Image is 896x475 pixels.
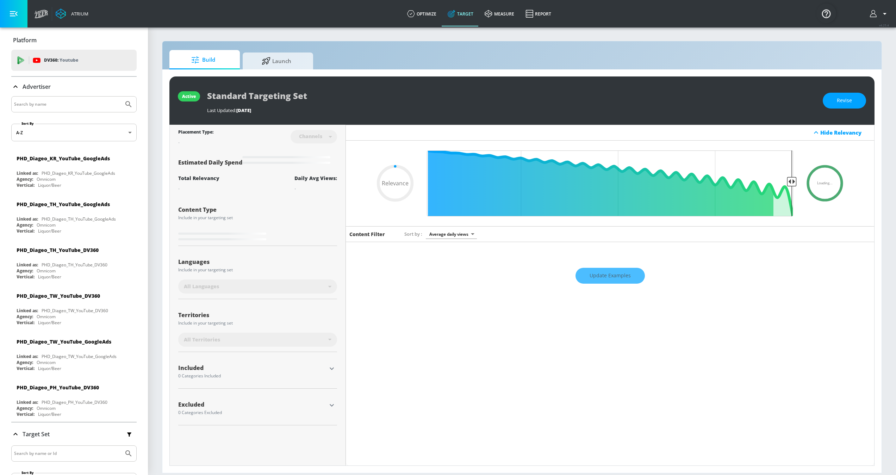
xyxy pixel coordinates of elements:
div: Languages [178,259,337,265]
button: Revise [823,93,866,109]
div: Placement Type: [178,129,213,136]
p: Advertiser [23,83,51,91]
div: PHD_Diageo_TH_YouTube_GoogleAds [42,216,116,222]
div: 0 Categories Included [178,374,326,378]
span: Launch [250,53,303,69]
div: Liquor/Beer [38,274,61,280]
span: Revise [837,96,852,105]
div: Content Type [178,207,337,212]
div: Linked as: [17,170,38,176]
nav: list of Advertiser [11,147,137,422]
a: Target [442,1,479,26]
span: All Territories [184,336,220,343]
div: PHD_Diageo_PH_YouTube_DV360Linked as:PHD_Diageo_PH_YouTube_DV360Agency:OmnicomVertical:Liquor/Beer [11,379,137,419]
div: PHD_Diageo_TH_YouTube_GoogleAdsLinked as:PHD_Diageo_TH_YouTube_GoogleAdsAgency:OmnicomVertical:Li... [11,196,137,236]
div: Territories [178,312,337,318]
div: PHD_Diageo_TW_YouTube_GoogleAds [17,338,111,345]
h6: Content Filter [349,231,385,237]
div: Agency: [17,176,33,182]
span: Build [176,51,230,68]
div: Linked as: [17,262,38,268]
div: PHD_Diageo_TW_YouTube_GoogleAdsLinked as:PHD_Diageo_TW_YouTube_GoogleAdsAgency:OmnicomVertical:Li... [11,333,137,373]
div: PHD_Diageo_PH_YouTube_DV360 [17,384,99,391]
div: Vertical: [17,274,35,280]
div: Agency: [17,359,33,365]
div: Hide Relevancy [820,129,870,136]
div: Linked as: [17,353,38,359]
div: Liquor/Beer [38,182,61,188]
div: Omnicom [37,314,56,320]
span: [DATE] [236,107,251,113]
div: Vertical: [17,228,35,234]
div: PHD_Diageo_TW_YouTube_DV360Linked as:PHD_Diageo_TW_YouTube_DV360Agency:OmnicomVertical:Liquor/Beer [11,287,137,327]
a: Report [520,1,557,26]
div: Atrium [68,11,88,17]
div: Include in your targeting set [178,321,337,325]
input: Search by name [14,100,121,109]
div: active [182,93,196,99]
div: DV360: Youtube [11,50,137,71]
div: Vertical: [17,365,35,371]
div: Omnicom [37,222,56,228]
div: PHD_Diageo_KR_YouTube_GoogleAds [42,170,115,176]
div: Vertical: [17,320,35,326]
input: Search by name or Id [14,449,121,458]
div: PHD_Diageo_TH_YouTube_DV360Linked as:PHD_Diageo_TH_YouTube_DV360Agency:OmnicomVertical:Liquor/Beer [11,241,137,282]
div: 0 Categories Excluded [178,411,326,415]
div: PHD_Diageo_KR_YouTube_GoogleAdsLinked as:PHD_Diageo_KR_YouTube_GoogleAdsAgency:OmnicomVertical:Li... [11,150,137,190]
div: Linked as: [17,399,38,405]
div: PHD_Diageo_KR_YouTube_GoogleAds [17,155,110,162]
div: Linked as: [17,216,38,222]
div: Agency: [17,405,33,411]
div: Excluded [178,402,326,407]
div: Omnicom [37,268,56,274]
div: Vertical: [17,182,35,188]
div: Agency: [17,222,33,228]
div: PHD_Diageo_PH_YouTube_DV360 [42,399,107,405]
div: PHD_Diageo_TH_YouTube_GoogleAds [17,201,110,208]
span: All Languages [184,283,219,290]
div: Include in your targeting set [178,216,337,220]
div: PHD_Diageo_TW_YouTube_DV360 [42,308,108,314]
div: Channels [295,133,326,139]
a: optimize [402,1,442,26]
div: All Territories [178,333,337,347]
div: PHD_Diageo_TW_YouTube_DV360 [17,292,100,299]
span: Sort by [404,231,422,237]
button: Open Resource Center [816,4,836,23]
div: Liquor/Beer [38,411,61,417]
div: Daily Avg Views: [294,175,337,181]
div: Hide Relevancy [346,125,874,141]
div: Linked as: [17,308,38,314]
span: Estimated Daily Spend [178,159,242,166]
div: Liquor/Beer [38,365,61,371]
div: A-Z [11,124,137,141]
a: Atrium [56,8,88,19]
div: Liquor/Beer [38,320,61,326]
div: PHD_Diageo_TH_YouTube_DV360 [17,247,99,253]
div: Target Set [11,422,137,446]
div: Vertical: [17,411,35,417]
div: Agency: [17,268,33,274]
span: Loading... [817,181,833,185]
span: v 4.25.4 [879,23,889,27]
div: All Languages [178,279,337,294]
div: PHD_Diageo_TW_YouTube_GoogleAds [42,353,117,359]
p: DV360: [44,56,78,64]
div: Total Relevancy [178,175,219,181]
div: Include in your targeting set [178,268,337,272]
label: Sort By [20,470,35,475]
div: Included [178,365,326,371]
div: Liquor/Beer [38,228,61,234]
p: Target Set [23,430,50,438]
div: Platform [11,30,137,50]
label: Sort By [20,121,35,126]
div: Omnicom [37,359,56,365]
a: measure [479,1,520,26]
div: Omnicom [37,176,56,182]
